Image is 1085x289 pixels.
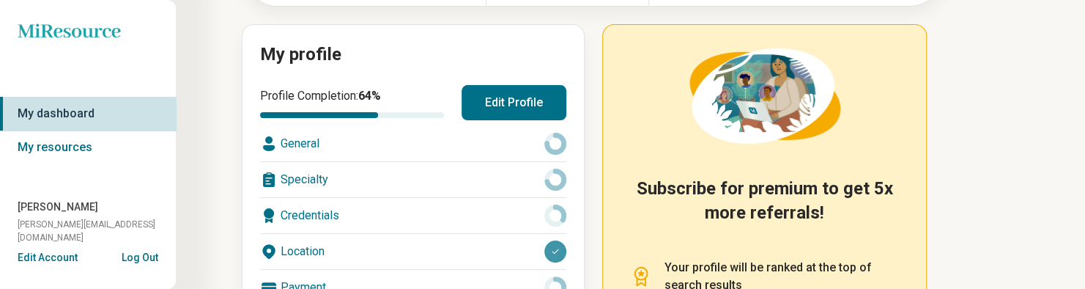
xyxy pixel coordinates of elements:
[358,89,381,103] span: 64 %
[122,250,158,262] button: Log Out
[462,85,566,120] button: Edit Profile
[260,126,566,161] div: General
[18,218,176,244] span: [PERSON_NAME][EMAIL_ADDRESS][DOMAIN_NAME]
[260,198,566,233] div: Credentials
[260,234,566,269] div: Location
[260,87,444,118] div: Profile Completion:
[629,177,900,241] h2: Subscribe for premium to get 5x more referrals!
[260,43,566,67] h2: My profile
[260,162,566,197] div: Specialty
[18,250,78,266] button: Edit Account
[18,200,98,215] span: [PERSON_NAME]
